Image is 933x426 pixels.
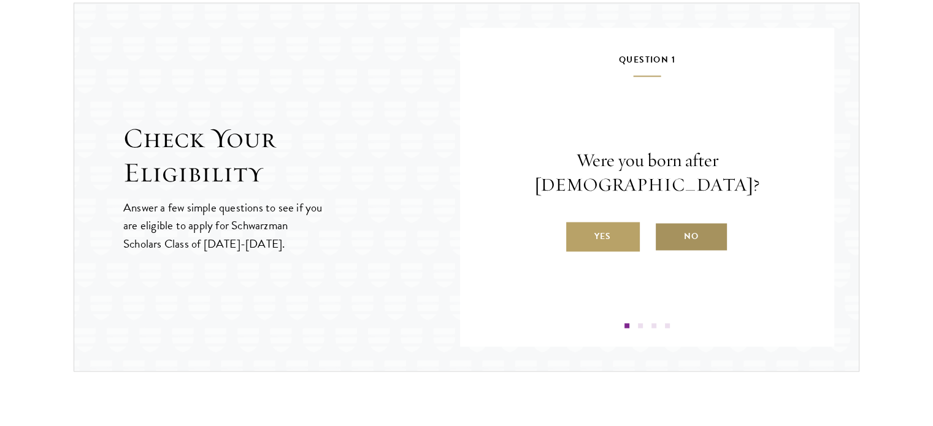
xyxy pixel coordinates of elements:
p: Answer a few simple questions to see if you are eligible to apply for Schwarzman Scholars Class o... [123,199,324,252]
p: Were you born after [DEMOGRAPHIC_DATA]? [497,148,797,197]
h5: Question 1 [497,52,797,77]
label: No [655,222,728,251]
h2: Check Your Eligibility [123,121,460,190]
label: Yes [566,222,640,251]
